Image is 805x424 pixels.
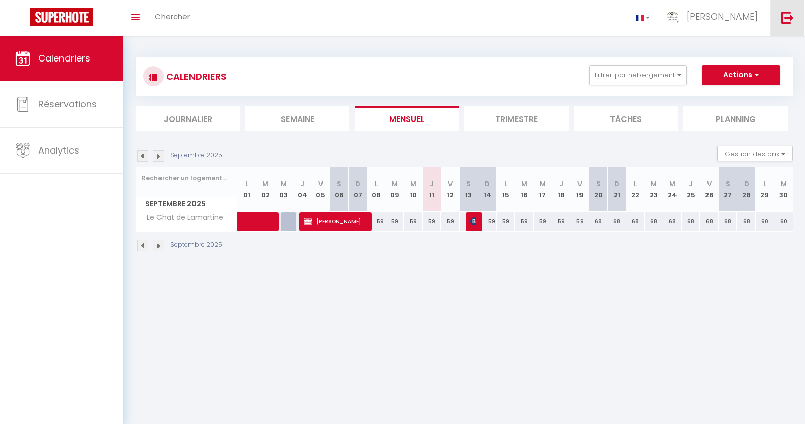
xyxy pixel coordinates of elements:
[737,212,755,231] div: 68
[515,212,533,231] div: 59
[596,179,601,189] abbr: S
[293,167,311,212] th: 04
[497,167,515,212] th: 15
[466,179,471,189] abbr: S
[669,179,675,189] abbr: M
[478,212,496,231] div: 59
[534,212,552,231] div: 59
[663,212,682,231] div: 68
[367,212,385,231] div: 59
[430,179,434,189] abbr: J
[683,106,788,131] li: Planning
[763,179,766,189] abbr: L
[164,65,227,88] h3: CALENDRIERS
[540,179,546,189] abbr: M
[781,179,787,189] abbr: M
[404,167,422,212] th: 10
[663,167,682,212] th: 24
[645,167,663,212] th: 23
[682,212,700,231] div: 68
[470,211,476,231] span: [PERSON_NAME]
[515,167,533,212] th: 16
[552,212,570,231] div: 59
[781,11,794,24] img: logout
[651,179,657,189] abbr: M
[607,167,626,212] th: 21
[256,167,274,212] th: 02
[136,106,240,131] li: Journalier
[441,167,459,212] th: 12
[574,106,679,131] li: Tâches
[719,167,737,212] th: 27
[392,179,398,189] abbr: M
[756,167,774,212] th: 29
[262,179,268,189] abbr: M
[245,106,350,131] li: Semaine
[577,179,582,189] abbr: V
[665,9,680,24] img: ...
[570,212,589,231] div: 59
[385,167,404,212] th: 09
[589,65,687,85] button: Filtrer par hébergement
[707,179,712,189] abbr: V
[687,10,758,23] span: [PERSON_NAME]
[404,212,422,231] div: 59
[355,179,360,189] abbr: D
[375,179,378,189] abbr: L
[385,212,404,231] div: 59
[744,179,749,189] abbr: D
[737,167,755,212] th: 28
[626,167,645,212] th: 22
[607,212,626,231] div: 68
[570,167,589,212] th: 19
[38,52,90,65] span: Calendriers
[423,212,441,231] div: 59
[136,197,237,211] span: Septembre 2025
[559,179,563,189] abbr: J
[521,179,527,189] abbr: M
[311,167,330,212] th: 05
[634,179,637,189] abbr: L
[504,179,507,189] abbr: L
[238,167,256,212] th: 01
[460,167,478,212] th: 13
[281,179,287,189] abbr: M
[355,106,459,131] li: Mensuel
[410,179,416,189] abbr: M
[142,169,232,188] input: Rechercher un logement...
[689,179,693,189] abbr: J
[589,167,607,212] th: 20
[8,4,39,35] button: Ouvrir le widget de chat LiveChat
[589,212,607,231] div: 68
[534,167,552,212] th: 17
[245,179,248,189] abbr: L
[497,212,515,231] div: 59
[626,212,645,231] div: 68
[719,212,737,231] div: 68
[682,167,700,212] th: 25
[138,212,226,223] span: Le Chat de Lamartine
[304,211,365,231] span: [PERSON_NAME]
[717,146,793,161] button: Gestion des prix
[774,212,793,231] div: 60
[30,8,93,26] img: Super Booking
[464,106,569,131] li: Trimestre
[155,11,190,22] span: Chercher
[441,212,459,231] div: 59
[478,167,496,212] th: 14
[552,167,570,212] th: 18
[702,65,780,85] button: Actions
[614,179,619,189] abbr: D
[170,240,222,250] p: Septembre 2025
[330,167,348,212] th: 06
[348,167,367,212] th: 07
[337,179,341,189] abbr: S
[318,179,323,189] abbr: V
[774,167,793,212] th: 30
[700,212,718,231] div: 68
[38,98,97,110] span: Réservations
[485,179,490,189] abbr: D
[645,212,663,231] div: 68
[448,179,453,189] abbr: V
[756,212,774,231] div: 60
